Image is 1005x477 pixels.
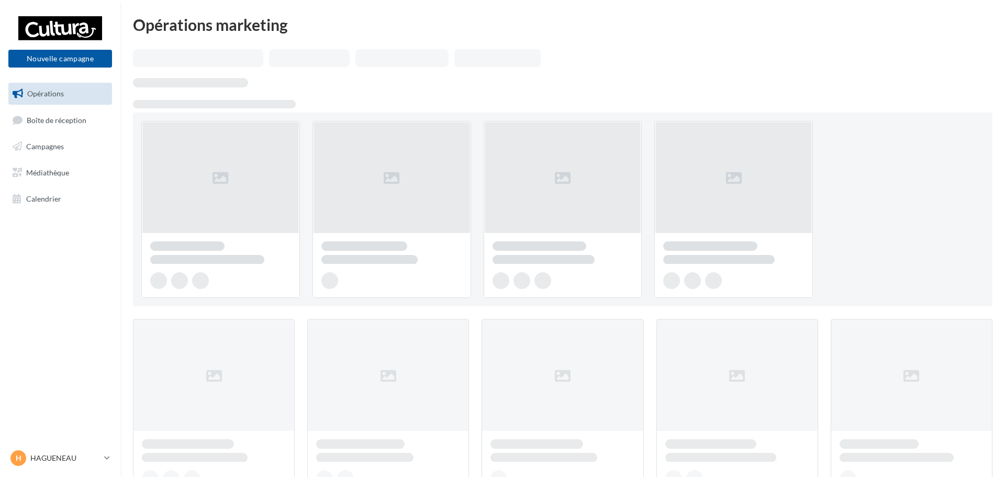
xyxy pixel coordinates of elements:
p: HAGUENEAU [30,453,100,463]
span: Opérations [27,89,64,98]
div: Opérations marketing [133,17,992,32]
a: Opérations [6,83,114,105]
a: Boîte de réception [6,109,114,131]
span: Boîte de réception [27,115,86,124]
a: Campagnes [6,136,114,158]
span: Médiathèque [26,168,69,177]
span: H [16,453,21,463]
a: H HAGUENEAU [8,448,112,468]
span: Campagnes [26,142,64,151]
span: Calendrier [26,194,61,203]
a: Calendrier [6,188,114,210]
button: Nouvelle campagne [8,50,112,68]
a: Médiathèque [6,162,114,184]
